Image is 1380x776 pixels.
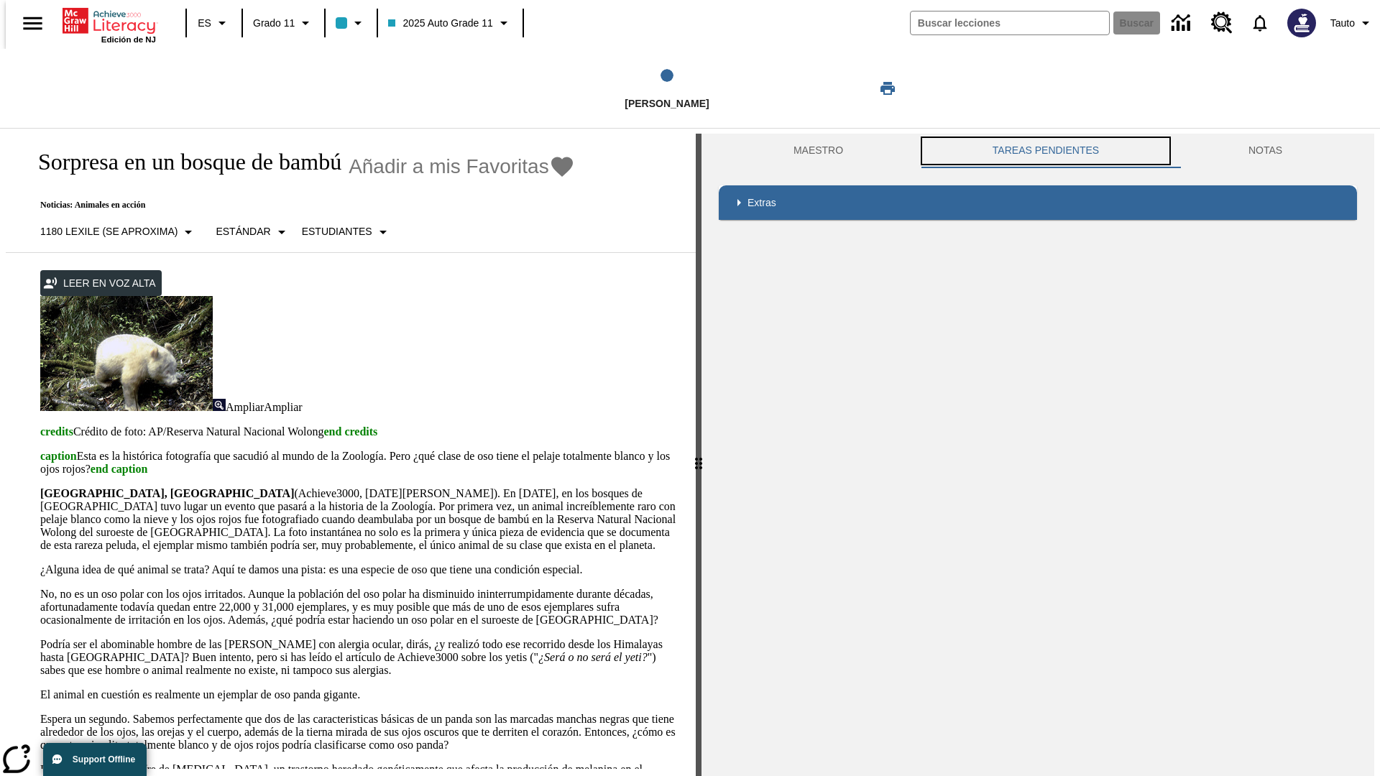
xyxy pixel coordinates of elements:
div: Portada [63,5,156,44]
div: reading [6,134,696,769]
p: 1180 Lexile (Se aproxima) [40,224,178,239]
button: Perfil/Configuración [1325,10,1380,36]
p: Esta es la histórica fotografía que sacudió al mundo de la Zoología. Pero ¿qué clase de oso tiene... [40,450,678,476]
img: Avatar [1287,9,1316,37]
p: Crédito de foto: AP/Reserva Natural Nacional Wolong [40,425,678,438]
p: (Achieve3000, [DATE][PERSON_NAME]). En [DATE], en los bosques de [GEOGRAPHIC_DATA] tuvo lugar un ... [40,487,678,552]
p: El animal en cuestión es realmente un ejemplar de oso panda gigante. [40,688,678,701]
button: Seleccione Lexile, 1180 Lexile (Se aproxima) [34,219,203,245]
div: Extras [719,185,1357,220]
span: 2025 Auto Grade 11 [388,16,492,31]
p: Espera un segundo. Sabemos perfectamente que dos de las caracteristicas básicas de un panda son l... [40,713,678,752]
a: Notificaciones [1241,4,1279,42]
p: Podría ser el abominable hombre de las [PERSON_NAME] con alergia ocular, dirás, ¿y realizó todo e... [40,638,678,677]
strong: [GEOGRAPHIC_DATA], [GEOGRAPHIC_DATA] [40,487,294,499]
span: end credits [323,425,377,438]
div: Instructional Panel Tabs [719,134,1357,168]
em: ¿Será o no será el yeti? [538,651,648,663]
span: caption [40,450,77,462]
span: Tauto [1330,16,1355,31]
button: Añadir a mis Favoritas - Sorpresa en un bosque de bambú [349,154,575,179]
button: Seleccionar estudiante [296,219,397,245]
p: ¿Alguna idea de qué animal se trata? Aquí te damos una pista: es una especie de oso que tiene una... [40,563,678,576]
input: Buscar campo [911,11,1109,34]
span: [PERSON_NAME] [625,98,709,109]
img: Ampliar [213,399,226,411]
button: NOTAS [1174,134,1357,168]
button: Maestro [719,134,918,168]
p: Noticias: Animales en acción [23,200,575,211]
img: los pandas albinos en China a veces son confundidos con osos polares [40,296,213,411]
button: Lenguaje: ES, Selecciona un idioma [191,10,237,36]
span: end caption [91,463,148,475]
button: Leer en voz alta [40,270,162,297]
a: Centro de información [1163,4,1202,43]
button: Lee step 1 of 1 [481,49,853,128]
span: Edición de NJ [101,35,156,44]
button: Abrir el menú lateral [11,2,54,45]
p: No, no es un oso polar con los ojos irritados. Aunque la población del oso polar ha disminuido in... [40,588,678,627]
span: ES [198,16,211,31]
button: TAREAS PENDIENTES [918,134,1174,168]
button: Imprimir [865,75,911,101]
button: Escoja un nuevo avatar [1279,4,1325,42]
button: El color de la clase es azul claro. Cambiar el color de la clase. [330,10,372,36]
span: Support Offline [73,754,135,765]
h1: Sorpresa en un bosque de bambú [23,149,341,175]
button: Clase: 2025 Auto Grade 11, Selecciona una clase [382,10,517,36]
p: Estudiantes [302,224,372,239]
button: Support Offline [43,743,147,776]
span: credits [40,425,73,438]
p: Extras [747,195,776,211]
button: Tipo de apoyo, Estándar [210,219,295,245]
span: Grado 11 [253,16,295,31]
span: Ampliar [226,401,264,413]
button: Grado: Grado 11, Elige un grado [247,10,320,36]
span: Ampliar [264,401,302,413]
p: Estándar [216,224,270,239]
div: activity [701,134,1374,776]
a: Centro de recursos, Se abrirá en una pestaña nueva. [1202,4,1241,42]
div: Pulsa la tecla de intro o la barra espaciadora y luego presiona las flechas de derecha e izquierd... [696,134,701,776]
span: Añadir a mis Favoritas [349,155,549,178]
